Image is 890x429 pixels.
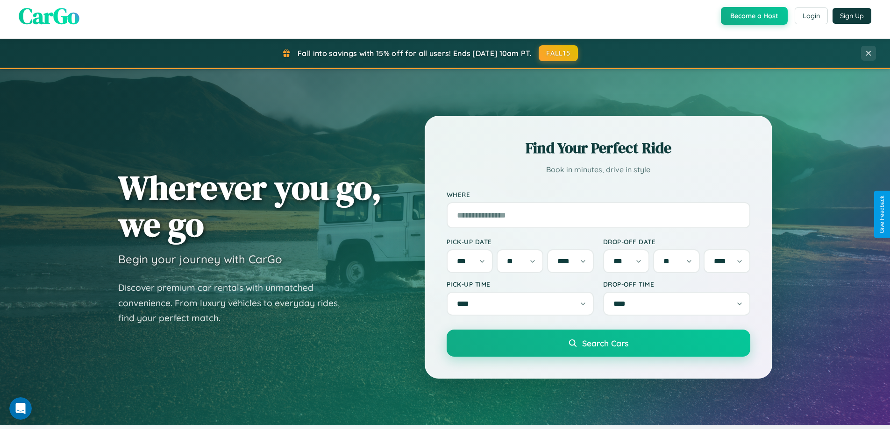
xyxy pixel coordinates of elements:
label: Drop-off Time [603,280,750,288]
span: Fall into savings with 15% off for all users! Ends [DATE] 10am PT. [298,49,532,58]
iframe: Intercom live chat [9,397,32,420]
button: Login [795,7,828,24]
button: FALL15 [539,45,578,61]
label: Pick-up Time [447,280,594,288]
p: Discover premium car rentals with unmatched convenience. From luxury vehicles to everyday rides, ... [118,280,352,326]
label: Drop-off Date [603,238,750,246]
button: Search Cars [447,330,750,357]
button: Sign Up [833,8,871,24]
button: Become a Host [721,7,788,25]
span: CarGo [19,0,79,31]
h3: Begin your journey with CarGo [118,252,282,266]
p: Book in minutes, drive in style [447,163,750,176]
span: Search Cars [582,338,628,348]
div: Give Feedback [879,196,885,233]
h1: Wherever you go, we go [118,169,382,243]
label: Pick-up Date [447,238,594,246]
label: Where [447,190,750,198]
h2: Find Your Perfect Ride [447,138,750,158]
